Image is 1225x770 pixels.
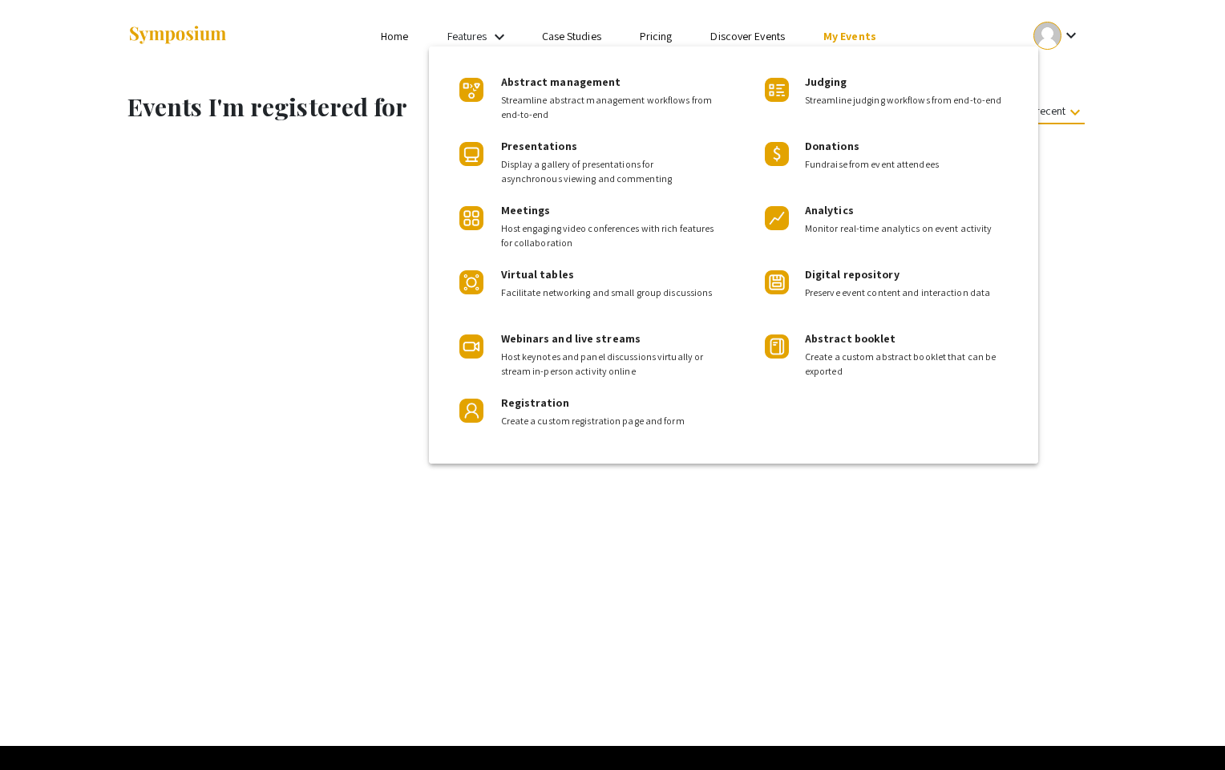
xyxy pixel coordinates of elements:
[805,203,854,217] span: Analytics
[805,139,859,153] span: Donations
[805,93,1015,107] span: Streamline judging workflows from end-to-end
[805,157,1015,172] span: Fundraise from event attendees
[765,78,789,102] img: Product Icon
[459,270,483,294] img: Product Icon
[501,286,717,300] span: Facilitate networking and small group discussions
[501,395,569,410] span: Registration
[501,157,717,186] span: Display a gallery of presentations for asynchronous viewing and commenting
[805,350,1015,379] span: Create a custom abstract booklet that can be exported
[501,221,717,250] span: Host engaging video conferences with rich features for collaboration
[805,331,896,346] span: Abstract booklet
[765,142,789,166] img: Product Icon
[765,270,789,294] img: Product Icon
[501,203,551,217] span: Meetings
[765,206,789,230] img: Product Icon
[501,350,717,379] span: Host keynotes and panel discussions virtually or stream in-person activity online
[501,139,577,153] span: Presentations
[459,399,483,423] img: Product Icon
[805,286,1015,300] span: Preserve event content and interaction data
[501,93,717,122] span: Streamline abstract management workflows from end-to-end
[805,221,1015,236] span: Monitor real-time analytics on event activity
[501,267,574,282] span: Virtual tables
[459,78,483,102] img: Product Icon
[459,206,483,230] img: Product Icon
[459,334,483,359] img: Product Icon
[501,331,641,346] span: Webinars and live streams
[765,334,789,359] img: Product Icon
[501,75,621,89] span: Abstract management
[501,414,717,428] span: Create a custom registration page and form
[459,142,483,166] img: Product Icon
[805,267,900,282] span: Digital repository
[805,75,847,89] span: Judging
